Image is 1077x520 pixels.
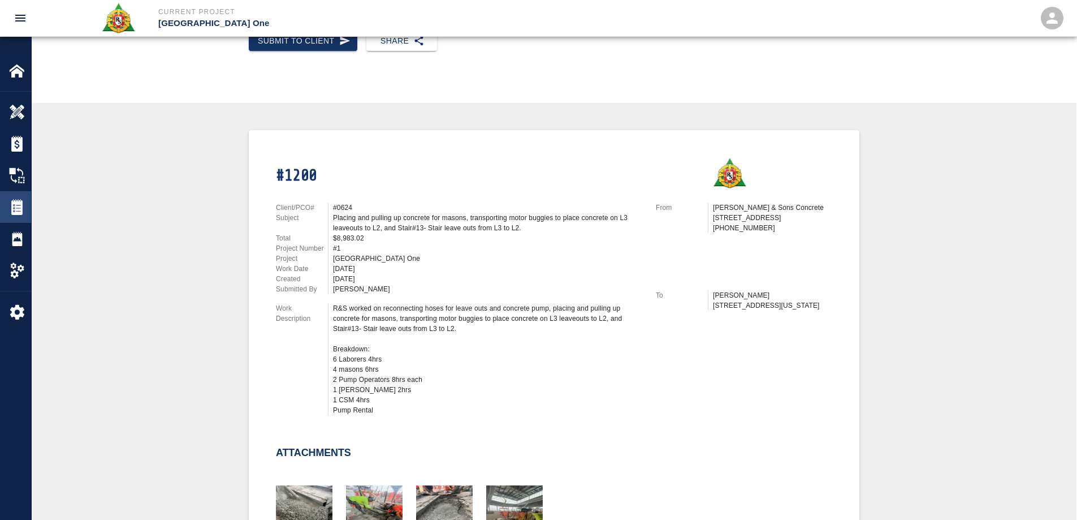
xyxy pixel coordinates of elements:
p: [STREET_ADDRESS][US_STATE] [713,300,832,311]
div: [DATE] [333,264,642,274]
p: [STREET_ADDRESS] [713,213,832,223]
p: [PHONE_NUMBER] [713,223,832,233]
div: [GEOGRAPHIC_DATA] One [333,253,642,264]
p: Work Description [276,303,328,324]
h1: #1200 [276,166,642,186]
h2: Attachments [276,447,351,459]
p: Work Date [276,264,328,274]
p: Subject [276,213,328,223]
p: From [656,203,708,213]
iframe: Chat Widget [1020,466,1077,520]
p: Project [276,253,328,264]
p: [PERSON_NAME] [713,290,832,300]
p: Created [276,274,328,284]
button: Share [366,31,437,51]
p: To [656,290,708,300]
p: Client/PCO# [276,203,328,213]
div: [PERSON_NAME] [333,284,642,294]
button: open drawer [7,5,34,32]
div: Placing and pulling up concrete for masons, transporting motor buggies to place concrete on L3 le... [333,213,642,233]
p: Current Project [158,7,600,17]
div: $8,983.02 [333,233,642,243]
div: #0624 [333,203,642,213]
button: Submit to Client [249,31,357,51]
p: Total [276,233,328,243]
p: Project Number [276,243,328,253]
p: [GEOGRAPHIC_DATA] One [158,17,600,30]
div: [DATE] [333,274,642,284]
p: Submitted By [276,284,328,294]
img: Roger & Sons Concrete [712,157,747,189]
div: #1 [333,243,642,253]
div: R&S worked on reconnecting hoses for leave outs and concrete pump, placing and pulling up concret... [333,303,642,415]
img: Roger & Sons Concrete [101,2,136,34]
p: [PERSON_NAME] & Sons Concrete [713,203,832,213]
